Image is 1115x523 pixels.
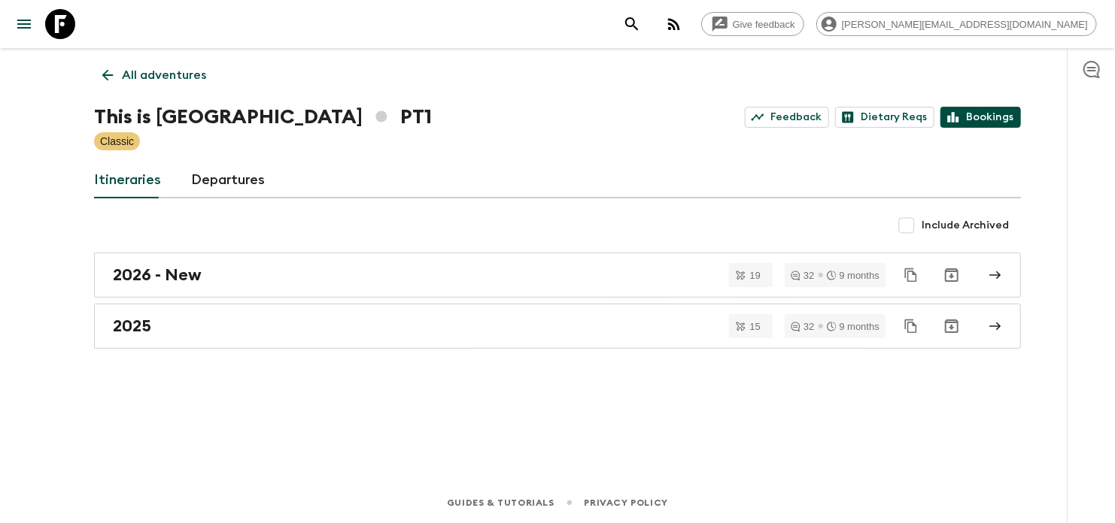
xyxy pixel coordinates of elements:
[100,134,134,149] p: Classic
[585,494,668,511] a: Privacy Policy
[113,316,151,336] h2: 2025
[922,218,1009,233] span: Include Archived
[827,322,880,331] div: 9 months
[937,260,967,290] button: Archive
[94,304,1021,349] a: 2025
[816,12,1097,36] div: [PERSON_NAME][EMAIL_ADDRESS][DOMAIN_NAME]
[827,271,880,280] div: 9 months
[94,162,161,198] a: Itineraries
[94,102,432,132] h1: This is [GEOGRAPHIC_DATA] PT1
[791,271,814,280] div: 32
[447,494,554,511] a: Guides & Tutorials
[113,265,202,285] h2: 2026 - New
[940,107,1021,128] a: Bookings
[9,9,39,39] button: menu
[191,162,265,198] a: Departures
[94,60,214,90] a: All adventures
[937,311,967,341] button: Archive
[701,12,804,36] a: Give feedback
[898,313,925,340] button: Duplicate
[834,19,1096,30] span: [PERSON_NAME][EMAIL_ADDRESS][DOMAIN_NAME]
[835,107,934,128] a: Dietary Reqs
[898,261,925,289] button: Duplicate
[741,322,770,331] span: 15
[122,66,206,84] p: All adventures
[745,107,829,128] a: Feedback
[741,271,770,280] span: 19
[725,19,804,30] span: Give feedback
[617,9,647,39] button: search adventures
[94,252,1021,298] a: 2026 - New
[791,322,814,331] div: 32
